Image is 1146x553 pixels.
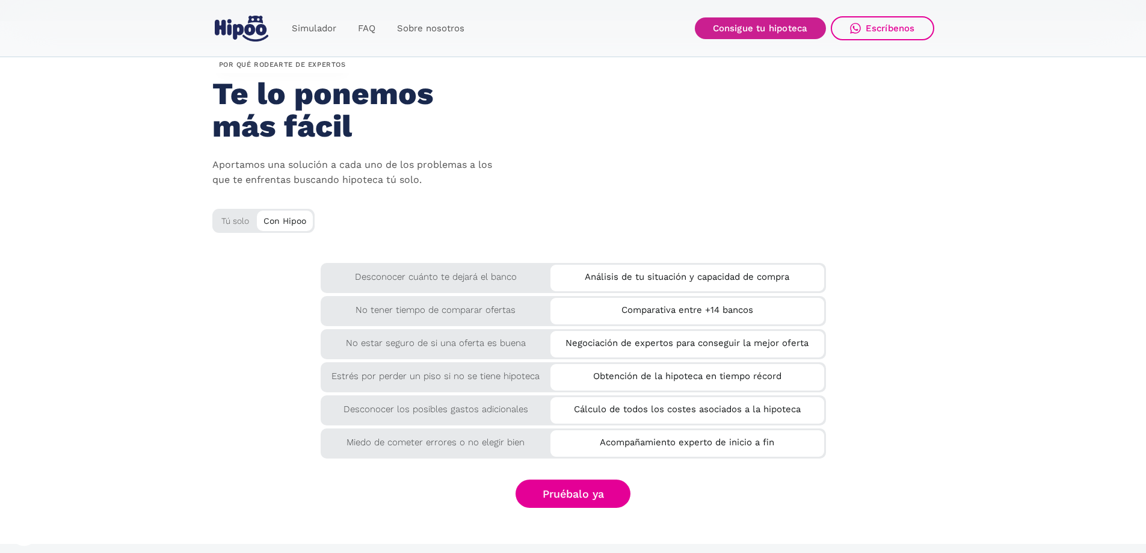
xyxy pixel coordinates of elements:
a: Simulador [281,17,347,40]
a: Pruébalo ya [516,480,631,508]
div: Con Hipoo [257,211,313,229]
a: Sobre nosotros [386,17,475,40]
p: Aportamos una solución a cada uno de los problemas a los que te enfrentas buscando hipoteca tú solo. [212,158,501,188]
div: Negociación de expertos para conseguir la mejor oferta [550,331,824,351]
div: Comparativa entre +14 bancos [550,298,824,318]
div: Desconocer los posibles gastos adicionales [321,395,551,417]
a: FAQ [347,17,386,40]
div: Análisis de tu situación y capacidad de compra [550,265,824,285]
a: Escríbenos [831,16,934,40]
div: Miedo de cometer errores o no elegir bien [321,428,551,450]
a: Consigue tu hipoteca [695,17,826,39]
a: home [212,11,271,46]
div: Obtención de la hipoteca en tiempo récord [550,364,824,384]
h2: Te lo ponemos más fácil [212,78,490,143]
div: Desconocer cuánto te dejará el banco [321,263,551,285]
div: Cálculo de todos los costes asociados a la hipoteca [550,397,824,417]
div: por QUÉ rodearte de expertos [212,57,353,73]
div: No tener tiempo de comparar ofertas [321,296,551,318]
div: Escríbenos [866,23,915,34]
div: Acompañamiento experto de inicio a fin [550,430,824,450]
div: Estrés por perder un piso si no se tiene hipoteca [321,362,551,384]
div: Tú solo [212,209,315,229]
div: No estar seguro de si una oferta es buena [321,329,551,351]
